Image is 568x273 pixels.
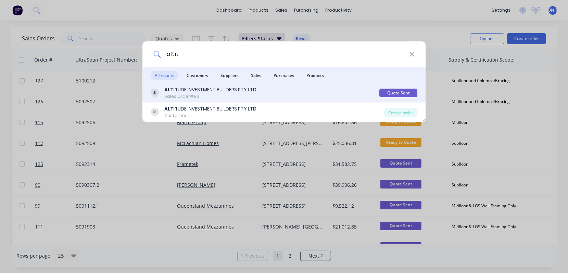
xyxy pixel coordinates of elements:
div: AL [151,108,159,116]
span: Customers [182,71,212,80]
span: Suppliers [216,71,243,80]
span: Products [302,71,328,80]
div: Create order [384,108,417,117]
div: Customer [164,113,256,119]
span: Sales [247,71,265,80]
div: Quote Sent [380,89,418,97]
b: ALTIT [164,86,178,93]
input: Start typing a customer or supplier name to create a new order... [161,41,409,67]
div: UDE INVESTMENT BUILDERS PTY LTD [164,105,256,113]
div: Sales Order #86 [164,93,256,100]
span: All results [151,71,178,80]
div: UDE INVESTMENT BUILDERS PTY LTD [164,86,256,93]
b: ALTIT [164,105,178,112]
span: Purchases [269,71,298,80]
